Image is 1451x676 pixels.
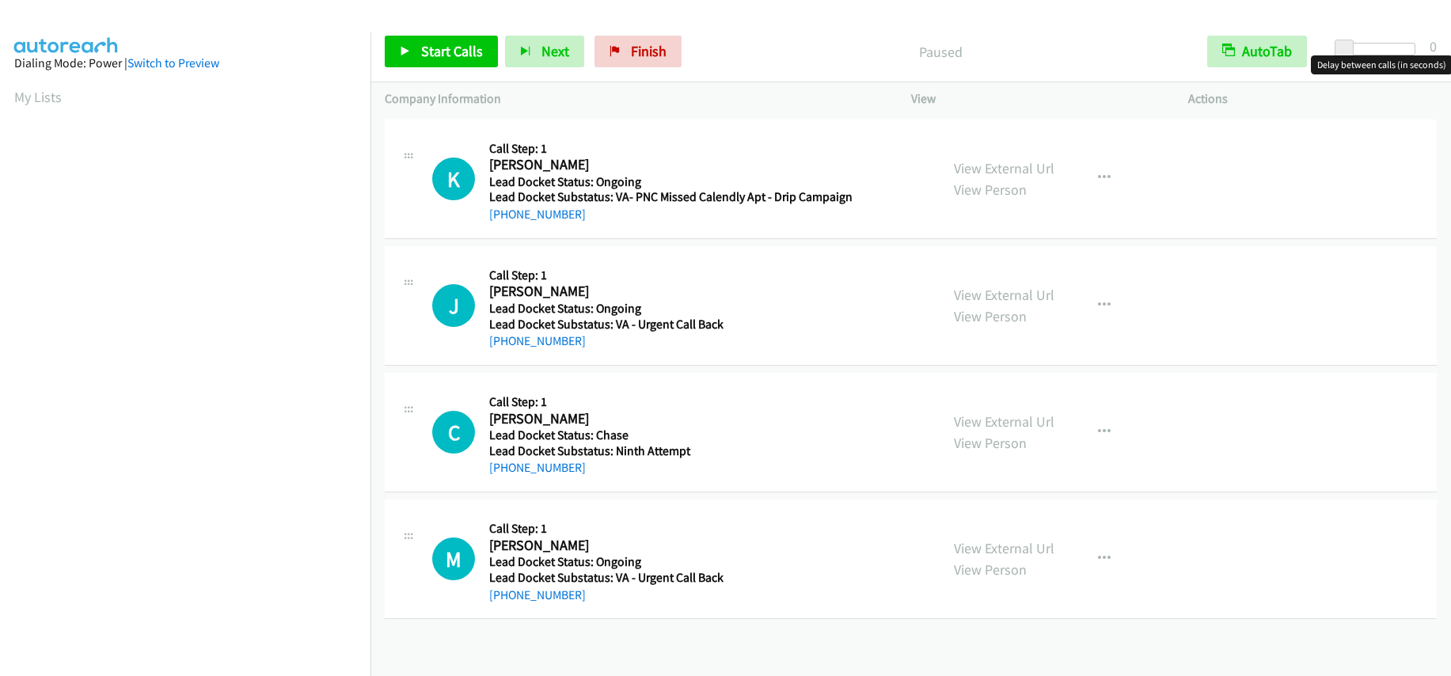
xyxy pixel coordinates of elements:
[489,141,853,157] h5: Call Step: 1
[954,412,1054,431] a: View External Url
[489,189,853,205] h5: Lead Docket Substatus: VA- PNC Missed Calendly Apt - Drip Campaign
[954,539,1054,557] a: View External Url
[954,307,1027,325] a: View Person
[432,158,475,200] div: The call is yet to be attempted
[1430,36,1437,57] div: 0
[432,284,475,327] div: The call is yet to be attempted
[489,174,853,190] h5: Lead Docket Status: Ongoing
[954,434,1027,452] a: View Person
[954,560,1027,579] a: View Person
[489,156,847,174] h2: [PERSON_NAME]
[421,42,483,60] span: Start Calls
[432,411,475,454] h1: C
[541,42,569,60] span: Next
[703,41,1179,63] p: Paused
[489,283,847,301] h2: [PERSON_NAME]
[489,301,847,317] h5: Lead Docket Status: Ongoing
[954,180,1027,199] a: View Person
[911,89,1160,108] p: View
[432,284,475,327] h1: J
[489,410,847,428] h2: [PERSON_NAME]
[432,411,475,454] div: The call is yet to be attempted
[489,268,847,283] h5: Call Step: 1
[489,554,847,570] h5: Lead Docket Status: Ongoing
[432,537,475,580] h1: M
[489,394,847,410] h5: Call Step: 1
[489,537,847,555] h2: [PERSON_NAME]
[489,587,586,602] a: [PHONE_NUMBER]
[14,88,62,106] a: My Lists
[594,36,682,67] a: Finish
[489,460,586,475] a: [PHONE_NUMBER]
[505,36,584,67] button: Next
[1207,36,1307,67] button: AutoTab
[631,42,667,60] span: Finish
[385,89,883,108] p: Company Information
[385,36,498,67] a: Start Calls
[489,570,847,586] h5: Lead Docket Substatus: VA - Urgent Call Back
[489,317,847,332] h5: Lead Docket Substatus: VA - Urgent Call Back
[489,207,586,222] a: [PHONE_NUMBER]
[14,54,356,73] div: Dialing Mode: Power |
[489,427,847,443] h5: Lead Docket Status: Chase
[954,286,1054,304] a: View External Url
[1188,89,1437,108] p: Actions
[432,537,475,580] div: The call is yet to be attempted
[954,159,1054,177] a: View External Url
[489,443,847,459] h5: Lead Docket Substatus: Ninth Attempt
[127,55,219,70] a: Switch to Preview
[489,333,586,348] a: [PHONE_NUMBER]
[489,521,847,537] h5: Call Step: 1
[432,158,475,200] h1: K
